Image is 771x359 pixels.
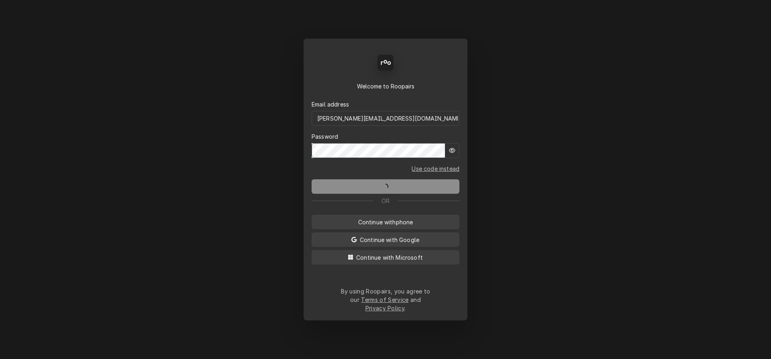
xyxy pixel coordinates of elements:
label: Email address [312,100,349,109]
a: Terms of Service [361,296,408,303]
span: Continue with Google [358,236,421,244]
a: Go to Email and code form [412,164,459,173]
button: Continue with Microsoft [312,250,459,265]
div: Or [312,197,459,205]
button: Continue withphone [312,215,459,229]
span: Continue with phone [357,218,415,226]
a: Privacy Policy [365,305,404,312]
div: Welcome to Roopairs [312,82,459,90]
div: By using Roopairs, you agree to our and . [341,287,430,312]
input: email@mail.com [312,111,459,126]
button: Sign in [312,179,459,194]
button: Continue with Google [312,232,459,247]
label: Password [312,132,338,141]
span: Sign in [376,183,394,191]
span: Continue with Microsoft [355,253,424,262]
